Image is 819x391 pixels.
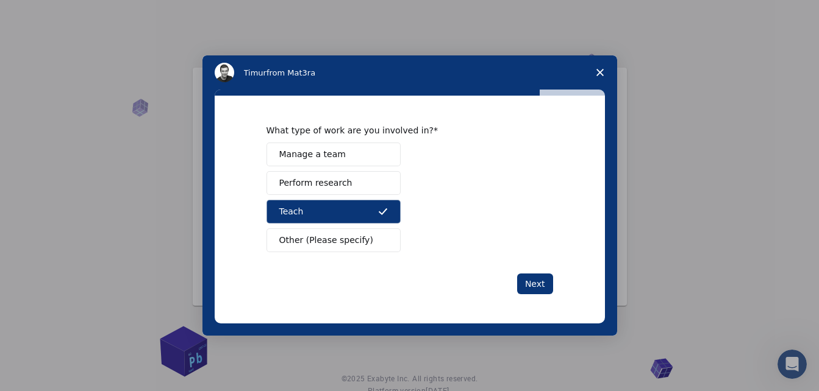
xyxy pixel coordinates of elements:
[266,68,315,77] span: from Mat3ra
[279,205,304,218] span: Teach
[517,273,553,294] button: Next
[266,200,401,224] button: Teach
[583,55,617,90] span: Close survey
[266,125,535,136] div: What type of work are you involved in?
[266,228,401,252] button: Other (Please specify)
[266,143,401,166] button: Manage a team
[24,9,68,19] span: Support
[279,234,373,247] span: Other (Please specify)
[266,171,401,195] button: Perform research
[244,68,266,77] span: Timur
[279,148,346,161] span: Manage a team
[215,63,234,82] img: Profile image for Timur
[279,177,352,189] span: Perform research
